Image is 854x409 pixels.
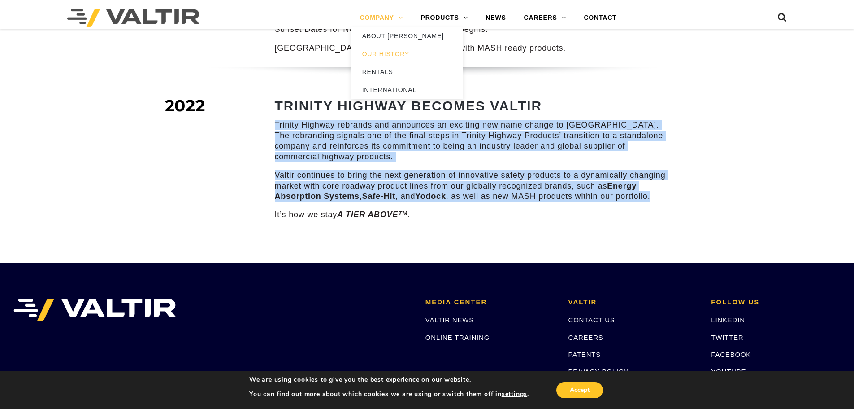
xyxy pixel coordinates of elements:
button: Accept [556,382,603,398]
a: TWITTER [711,334,743,341]
a: PRODUCTS [412,9,477,27]
a: PATENTS [568,351,601,358]
button: settings [502,390,527,398]
a: PRIVACY POLICY [568,368,629,375]
a: CAREERS [568,334,603,341]
img: VALTIR [13,299,176,321]
em: A TIER ABOVE [337,210,407,219]
h2: MEDIA CENTER [425,299,555,306]
h2: FOLLOW US [711,299,841,306]
a: ONLINE TRAINING [425,334,490,341]
a: LINKEDIN [711,316,745,324]
a: VALTIR NEWS [425,316,474,324]
a: NEWS [477,9,515,27]
strong: TRINITY HIGHWAY BECOMES VALTIR [275,98,542,113]
a: FACEBOOK [711,351,751,358]
a: COMPANY [351,9,412,27]
a: CONTACT US [568,316,615,324]
a: INTERNATIONAL [351,81,463,99]
a: OUR HISTORY [351,45,463,63]
p: Sunset Dates for NCHRP Report 350 to MASH begins. [275,24,672,35]
a: ABOUT [PERSON_NAME] [351,27,463,45]
p: [GEOGRAPHIC_DATA] is with MASH ready products. [275,43,672,53]
p: You can find out more about which cookies we are using or switch them off in . [249,390,529,398]
h2: VALTIR [568,299,698,306]
strong: Safe-Hit [362,192,395,201]
a: RENTALS [351,63,463,81]
a: CAREERS [515,9,575,27]
img: Valtir [67,9,199,27]
span: 2022 [165,96,205,115]
sup: TM [398,210,407,217]
a: YOUTUBE [711,368,746,375]
strong: Yodock [415,192,446,201]
p: Trinity Highway rebrands and announces an exciting new name change to [GEOGRAPHIC_DATA]. The rebr... [275,120,672,162]
p: Valtir continues to bring the next generation of innovative safety products to a dynamically chan... [275,170,672,202]
p: We are using cookies to give you the best experience on our website. [249,376,529,384]
p: It’s how we stay . [275,210,672,220]
a: CONTACT [575,9,625,27]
